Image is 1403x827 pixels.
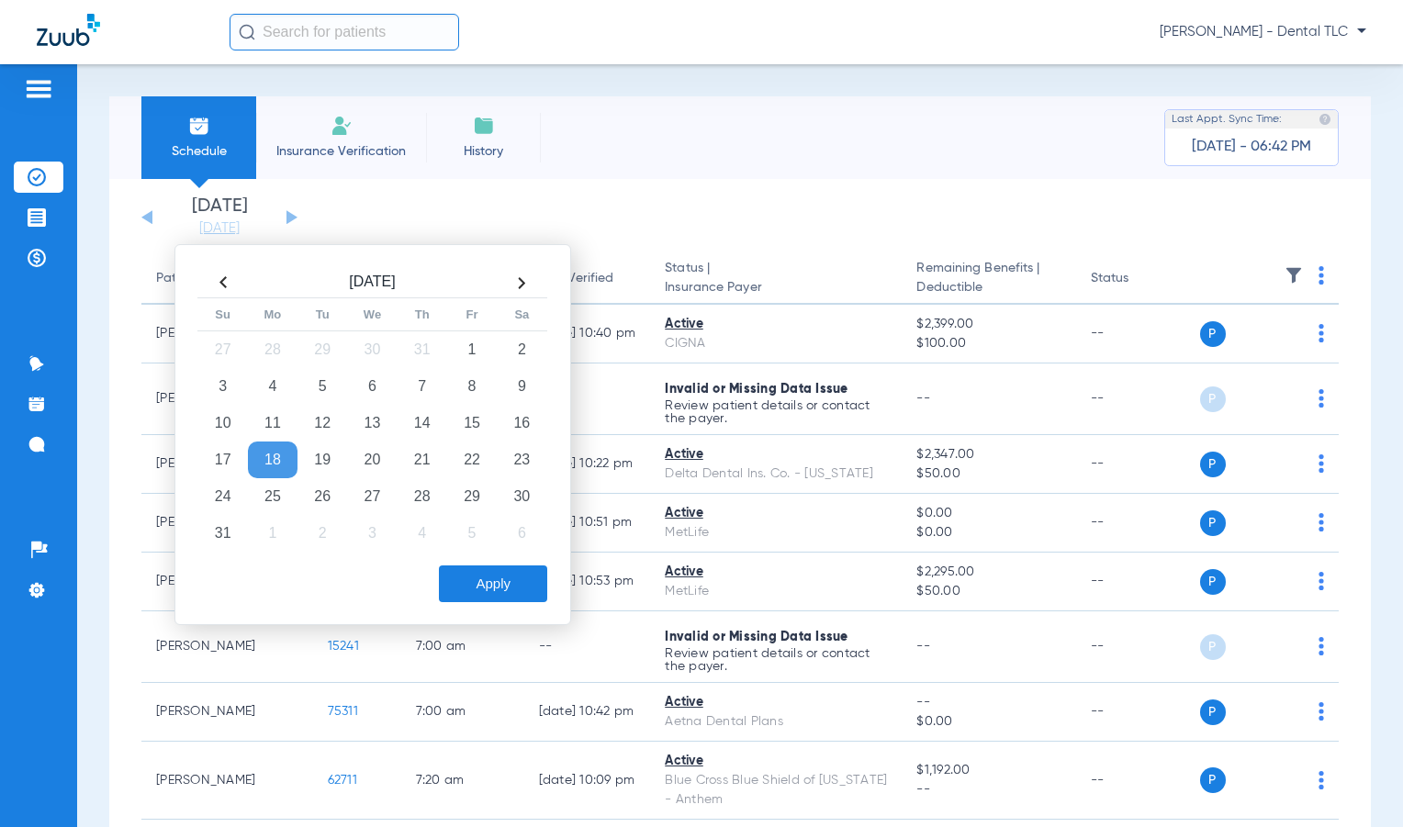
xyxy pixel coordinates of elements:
[524,742,651,820] td: [DATE] 10:09 PM
[1319,113,1331,126] img: last sync help info
[1076,253,1200,305] th: Status
[916,523,1061,542] span: $0.00
[440,142,527,161] span: History
[1319,324,1324,342] img: group-dot-blue.svg
[473,115,495,137] img: History
[1076,305,1200,363] td: --
[239,24,255,40] img: Search Icon
[916,761,1061,780] span: $1,192.00
[401,683,524,742] td: 7:00 AM
[230,14,459,50] input: Search for patients
[916,392,930,405] span: --
[902,253,1075,305] th: Remaining Benefits |
[1076,494,1200,553] td: --
[1319,513,1324,531] img: group-dot-blue.svg
[524,363,651,435] td: --
[524,435,651,494] td: [DATE] 10:22 PM
[24,78,53,100] img: hamburger-icon
[141,611,313,683] td: [PERSON_NAME]
[916,582,1061,601] span: $50.00
[1076,363,1200,435] td: --
[916,334,1061,353] span: $100.00
[37,14,100,46] img: Zuub Logo
[1076,742,1200,820] td: --
[665,383,847,396] span: Invalid or Missing Data Issue
[1200,569,1226,595] span: P
[1200,634,1226,660] span: P
[188,115,210,137] img: Schedule
[524,553,651,611] td: [DATE] 10:53 PM
[156,269,298,288] div: Patient Name
[164,219,275,238] a: [DATE]
[650,253,902,305] th: Status |
[1285,266,1303,285] img: filter.svg
[665,445,887,464] div: Active
[665,504,887,523] div: Active
[665,693,887,712] div: Active
[665,464,887,484] div: Delta Dental Ins. Co. - [US_STATE]
[524,494,651,553] td: [DATE] 10:51 PM
[1160,23,1366,41] span: [PERSON_NAME] - Dental TLC
[916,464,1061,484] span: $50.00
[665,563,887,582] div: Active
[1200,386,1226,412] span: P
[1200,452,1226,477] span: P
[141,742,313,820] td: [PERSON_NAME]
[916,278,1061,297] span: Deductible
[665,647,887,673] p: Review patient details or contact the payer.
[916,563,1061,582] span: $2,295.00
[1311,739,1403,827] iframe: Chat Widget
[665,278,887,297] span: Insurance Payer
[1076,435,1200,494] td: --
[524,683,651,742] td: [DATE] 10:42 PM
[1200,321,1226,347] span: P
[916,504,1061,523] span: $0.00
[916,640,930,653] span: --
[524,611,651,683] td: --
[916,780,1061,799] span: --
[270,142,412,161] span: Insurance Verification
[141,683,313,742] td: [PERSON_NAME]
[156,269,237,288] div: Patient Name
[665,631,847,643] span: Invalid or Missing Data Issue
[328,705,358,718] span: 75311
[248,268,497,298] th: [DATE]
[1200,767,1226,793] span: P
[916,315,1061,334] span: $2,399.00
[439,565,547,602] button: Apply
[1319,454,1324,473] img: group-dot-blue.svg
[665,334,887,353] div: CIGNA
[328,774,357,787] span: 62711
[1200,699,1226,725] span: P
[539,269,613,288] div: Last Verified
[665,399,887,425] p: Review patient details or contact the payer.
[665,771,887,810] div: Blue Cross Blue Shield of [US_STATE] - Anthem
[1172,110,1282,129] span: Last Appt. Sync Time:
[1076,553,1200,611] td: --
[1319,266,1324,285] img: group-dot-blue.svg
[1319,572,1324,590] img: group-dot-blue.svg
[665,315,887,334] div: Active
[665,582,887,601] div: MetLife
[164,197,275,238] li: [DATE]
[1076,683,1200,742] td: --
[1319,389,1324,408] img: group-dot-blue.svg
[916,712,1061,732] span: $0.00
[1319,637,1324,655] img: group-dot-blue.svg
[401,611,524,683] td: 7:00 AM
[916,445,1061,464] span: $2,347.00
[539,269,636,288] div: Last Verified
[665,523,887,542] div: MetLife
[1319,702,1324,721] img: group-dot-blue.svg
[1076,611,1200,683] td: --
[1200,510,1226,536] span: P
[328,640,359,653] span: 15241
[331,115,353,137] img: Manual Insurance Verification
[1192,138,1311,156] span: [DATE] - 06:42 PM
[665,712,887,732] div: Aetna Dental Plans
[665,752,887,771] div: Active
[524,305,651,363] td: [DATE] 10:40 PM
[401,742,524,820] td: 7:20 AM
[155,142,242,161] span: Schedule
